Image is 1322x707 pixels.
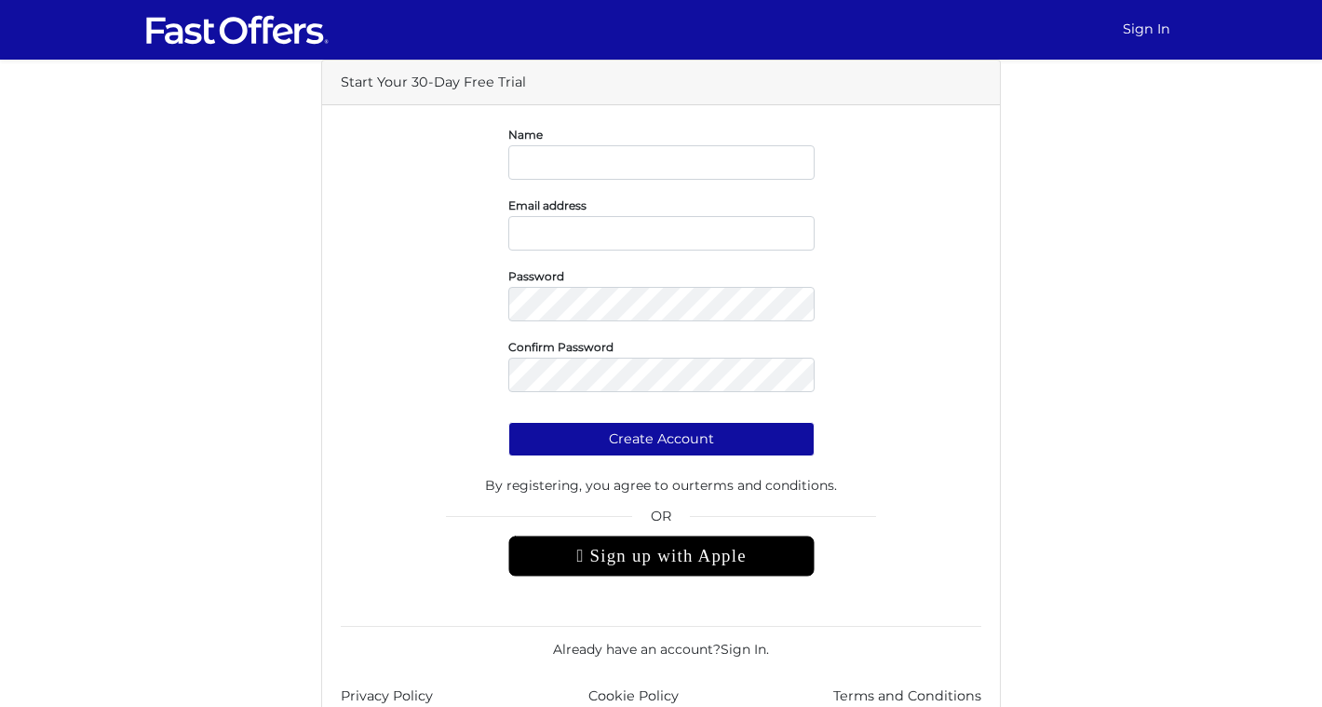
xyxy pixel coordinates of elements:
label: Confirm Password [508,345,614,349]
label: Name [508,132,543,137]
div: By registering, you agree to our . [341,456,981,505]
div: Sign up with Apple [508,536,815,577]
a: Terms and Conditions [833,686,981,707]
a: terms and conditions [695,477,834,494]
a: Privacy Policy [341,686,433,707]
label: Email address [508,203,587,208]
div: Already have an account? . [341,626,981,659]
a: Sign In [1115,11,1178,48]
label: Password [508,274,564,279]
div: Start Your 30-Day Free Trial [322,61,1000,105]
button: Create Account [508,422,815,456]
span: OR [508,506,815,536]
a: Cookie Policy [588,686,679,707]
a: Sign In [721,641,766,658]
